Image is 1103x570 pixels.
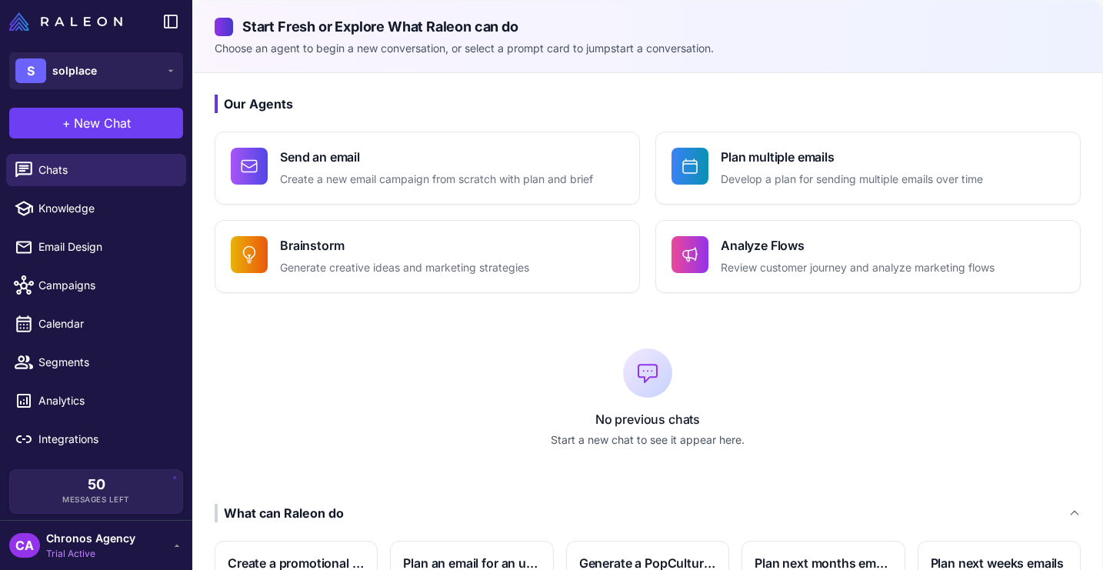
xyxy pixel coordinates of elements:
[52,62,97,79] span: solplace
[62,494,130,505] span: Messages Left
[6,269,186,302] a: Campaigns
[62,114,71,132] span: +
[721,148,983,166] h4: Plan multiple emails
[6,154,186,186] a: Chats
[46,547,135,561] span: Trial Active
[6,346,186,378] a: Segments
[46,530,135,547] span: Chronos Agency
[88,478,105,492] span: 50
[215,504,344,522] div: What can Raleon do
[215,432,1081,448] p: Start a new chat to see it appear here.
[38,392,174,409] span: Analytics
[38,238,174,255] span: Email Design
[38,162,174,178] span: Chats
[9,533,40,558] div: CA
[6,385,186,417] a: Analytics
[38,200,174,217] span: Knowledge
[38,315,174,332] span: Calendar
[9,108,183,138] button: +New Chat
[215,16,1081,37] h2: Start Fresh or Explore What Raleon can do
[38,354,174,371] span: Segments
[280,236,529,255] h4: Brainstorm
[215,132,640,205] button: Send an emailCreate a new email campaign from scratch with plan and brief
[721,259,995,277] p: Review customer journey and analyze marketing flows
[655,132,1081,205] button: Plan multiple emailsDevelop a plan for sending multiple emails over time
[721,236,995,255] h4: Analyze Flows
[280,171,593,188] p: Create a new email campaign from scratch with plan and brief
[6,192,186,225] a: Knowledge
[9,12,122,31] img: Raleon Logo
[280,259,529,277] p: Generate creative ideas and marketing strategies
[215,40,1081,57] p: Choose an agent to begin a new conversation, or select a prompt card to jumpstart a conversation.
[215,220,640,293] button: BrainstormGenerate creative ideas and marketing strategies
[6,308,186,340] a: Calendar
[9,12,128,31] a: Raleon Logo
[6,423,186,455] a: Integrations
[721,171,983,188] p: Develop a plan for sending multiple emails over time
[655,220,1081,293] button: Analyze FlowsReview customer journey and analyze marketing flows
[215,95,1081,113] h3: Our Agents
[74,114,131,132] span: New Chat
[215,410,1081,428] p: No previous chats
[38,431,174,448] span: Integrations
[15,58,46,83] div: S
[38,277,174,294] span: Campaigns
[6,231,186,263] a: Email Design
[9,52,183,89] button: Ssolplace
[280,148,593,166] h4: Send an email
